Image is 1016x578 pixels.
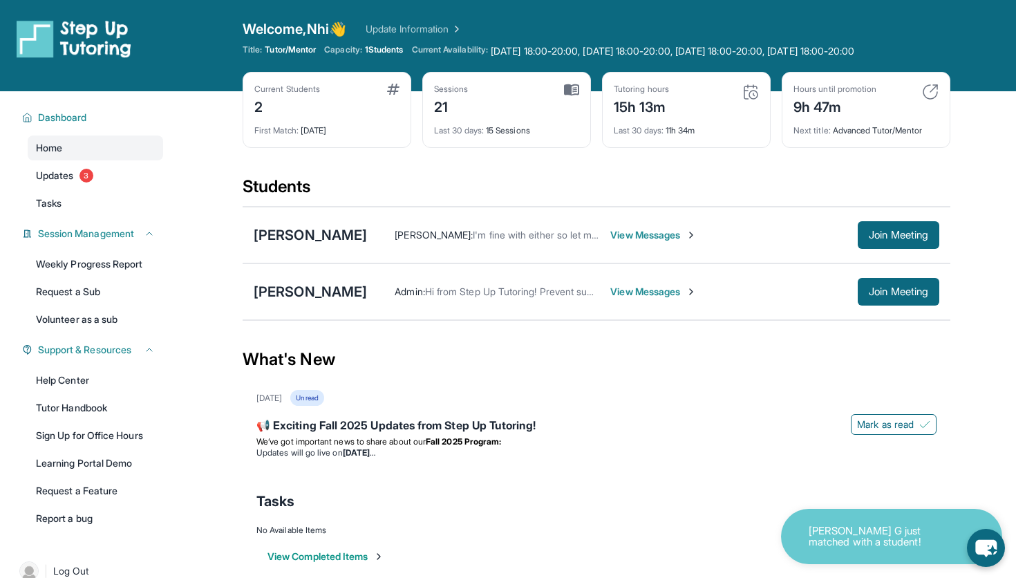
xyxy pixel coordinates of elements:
span: Tasks [36,196,62,210]
a: Learning Portal Demo [28,451,163,476]
a: Sign Up for Office Hours [28,423,163,448]
button: Mark as read [851,414,937,435]
span: Tutor/Mentor [265,44,316,55]
div: 2 [254,95,320,117]
img: card [922,84,939,100]
button: Join Meeting [858,278,939,306]
div: Unread [290,390,323,406]
div: Tutoring hours [614,84,669,95]
span: [PERSON_NAME] : [395,229,473,241]
div: Students [243,176,950,206]
span: Support & Resources [38,343,131,357]
div: [PERSON_NAME] [254,282,367,301]
a: Tutor Handbook [28,395,163,420]
div: 15h 13m [614,95,669,117]
li: Updates will go live on [256,447,937,458]
span: 1 Students [365,44,404,55]
span: Next title : [793,125,831,136]
span: I'm fine with either so let me know what works best for you [473,229,732,241]
a: Home [28,136,163,160]
span: 3 [79,169,93,183]
span: Home [36,141,62,155]
span: View Messages [610,228,697,242]
div: 11h 34m [614,117,759,136]
div: Current Students [254,84,320,95]
div: [PERSON_NAME] [254,225,367,245]
span: Log Out [53,564,89,578]
div: No Available Items [256,525,937,536]
span: First Match : [254,125,299,136]
a: Weekly Progress Report [28,252,163,277]
span: [DATE] 18:00-20:00, [DATE] 18:00-20:00, [DATE] 18:00-20:00, [DATE] 18:00-20:00 [491,44,854,58]
a: Volunteer as a sub [28,307,163,332]
div: 9h 47m [793,95,876,117]
button: Session Management [32,227,155,241]
span: We’ve got important news to share about our [256,436,426,447]
button: Support & Resources [32,343,155,357]
button: Join Meeting [858,221,939,249]
img: Mark as read [919,419,930,430]
img: Chevron-Right [686,286,697,297]
div: What's New [243,329,950,390]
img: Chevron-Right [686,230,697,241]
div: Sessions [434,84,469,95]
strong: [DATE] [343,447,375,458]
p: [PERSON_NAME] G just matched with a student! [809,525,947,548]
span: Updates [36,169,74,183]
div: Hours until promotion [793,84,876,95]
a: Help Center [28,368,163,393]
button: Dashboard [32,111,155,124]
span: Capacity: [324,44,362,55]
span: Join Meeting [869,231,928,239]
button: View Completed Items [267,550,384,563]
span: Join Meeting [869,288,928,296]
div: 15 Sessions [434,117,579,136]
img: card [742,84,759,100]
strong: Fall 2025 Program: [426,436,501,447]
div: [DATE] [256,393,282,404]
a: Report a bug [28,506,163,531]
div: 📢 Exciting Fall 2025 Updates from Step Up Tutoring! [256,417,937,436]
a: Update Information [366,22,462,36]
a: Request a Feature [28,478,163,503]
span: Session Management [38,227,134,241]
span: Title: [243,44,262,55]
span: Dashboard [38,111,87,124]
button: chat-button [967,529,1005,567]
div: 21 [434,95,469,117]
span: Last 30 days : [434,125,484,136]
img: Chevron Right [449,22,462,36]
span: Current Availability: [412,44,488,58]
span: Mark as read [857,418,914,431]
div: Advanced Tutor/Mentor [793,117,939,136]
span: Last 30 days : [614,125,664,136]
span: View Messages [610,285,697,299]
img: card [564,84,579,96]
div: [DATE] [254,117,399,136]
a: Request a Sub [28,279,163,304]
span: Admin : [395,286,424,297]
a: Updates3 [28,163,163,188]
a: Tasks [28,191,163,216]
span: Tasks [256,492,294,511]
img: card [387,84,399,95]
span: Welcome, Nhi 👋 [243,19,346,39]
img: logo [17,19,131,58]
